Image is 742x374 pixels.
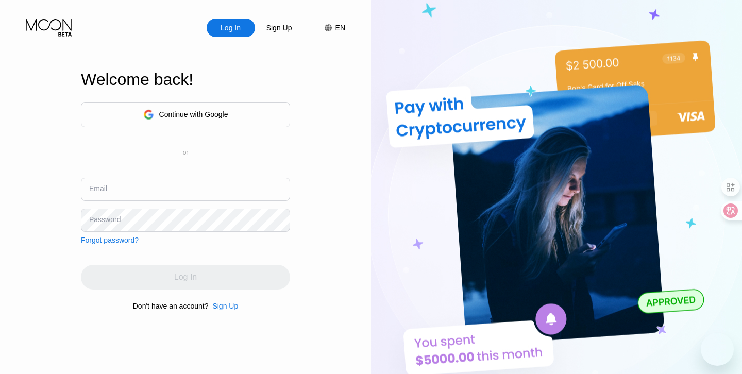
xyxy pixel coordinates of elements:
div: Welcome back! [81,70,290,89]
div: Continue with Google [81,102,290,127]
div: Sign Up [208,302,238,310]
div: EN [314,19,345,37]
div: EN [335,24,345,32]
div: Forgot password? [81,236,139,244]
div: Password [89,215,121,224]
div: Continue with Google [159,110,228,118]
div: Sign Up [265,23,293,33]
div: Email [89,184,107,193]
iframe: Button to launch messaging window [701,333,734,366]
div: Sign Up [212,302,238,310]
div: Don't have an account? [133,302,209,310]
div: Log In [207,19,255,37]
div: or [183,149,189,156]
div: Log In [220,23,242,33]
div: Sign Up [255,19,303,37]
